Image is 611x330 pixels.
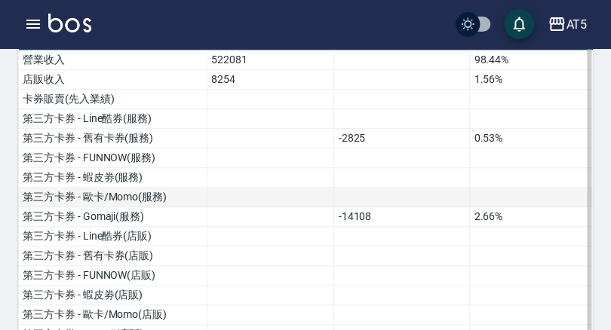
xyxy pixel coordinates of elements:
[19,286,207,305] td: 第三方卡券 - 蝦皮劵(店販)
[207,50,334,70] td: 522081
[334,207,470,227] td: -14108
[19,109,207,129] td: 第三方卡券 - Line酷券(服務)
[19,70,207,90] td: 店販收入
[19,266,207,286] td: 第三方卡券 - FUNNOW(店販)
[207,70,334,90] td: 8254
[19,129,207,148] td: 第三方卡券 - 舊有卡券(服務)
[19,188,207,207] td: 第三方卡券 - 歐卡/Momo(服務)
[334,129,470,148] td: -2825
[19,227,207,246] td: 第三方卡券 - Line酷券(店販)
[19,305,207,325] td: 第三方卡券 - 歐卡/Momo(店販)
[470,207,593,227] td: 2.66%
[19,168,207,188] td: 第三方卡券 - 蝦皮劵(服務)
[48,14,91,32] img: Logo
[504,9,534,39] button: save
[470,129,593,148] td: 0.53%
[19,148,207,168] td: 第三方卡券 - FUNNOW(服務)
[19,207,207,227] td: 第三方卡券 - Gomaji(服務)
[542,9,593,40] button: AT5
[19,50,207,70] td: 營業收入
[19,90,207,109] td: 卡券販賣(先入業績)
[19,246,207,266] td: 第三方卡券 - 舊有卡券(店販)
[470,70,593,90] td: 1.56%
[470,50,593,70] td: 98.44%
[566,15,587,34] div: AT5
